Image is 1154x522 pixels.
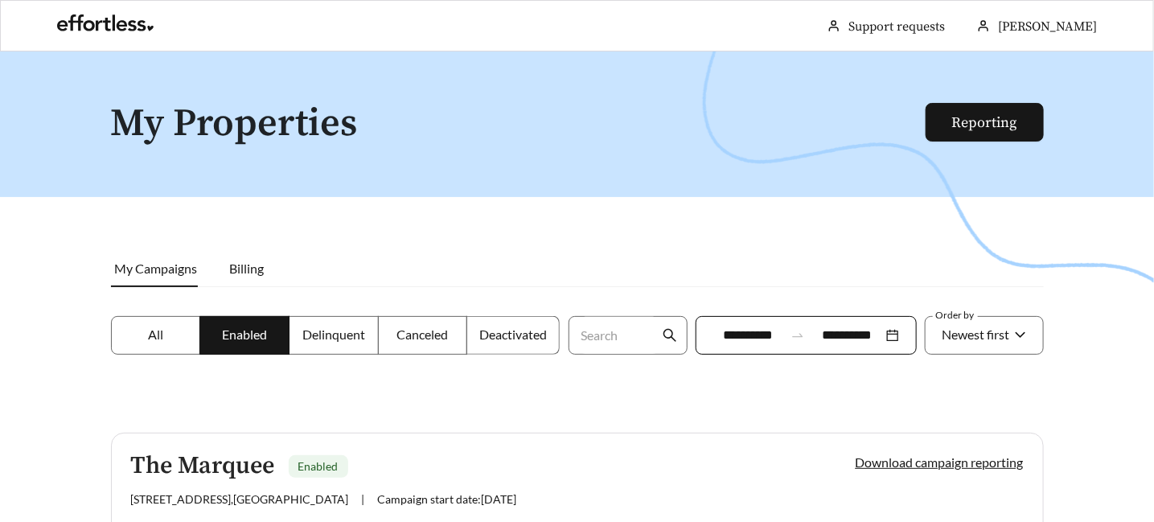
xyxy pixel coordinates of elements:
[397,327,449,342] span: Canceled
[856,454,1024,470] a: Download campaign reporting
[148,327,163,342] span: All
[848,18,945,35] a: Support requests
[791,328,805,343] span: swap-right
[998,18,1097,35] span: [PERSON_NAME]
[479,327,547,342] span: Deactivated
[111,103,927,146] h1: My Properties
[952,113,1017,132] a: Reporting
[298,459,339,473] span: Enabled
[663,328,677,343] span: search
[791,328,805,343] span: to
[115,261,198,276] span: My Campaigns
[131,492,349,506] span: [STREET_ADDRESS] , [GEOGRAPHIC_DATA]
[222,327,267,342] span: Enabled
[378,492,517,506] span: Campaign start date: [DATE]
[302,327,365,342] span: Delinquent
[943,327,1010,342] span: Newest first
[230,261,265,276] span: Billing
[131,453,275,479] h5: The Marquee
[362,492,365,506] span: |
[926,103,1044,142] button: Reporting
